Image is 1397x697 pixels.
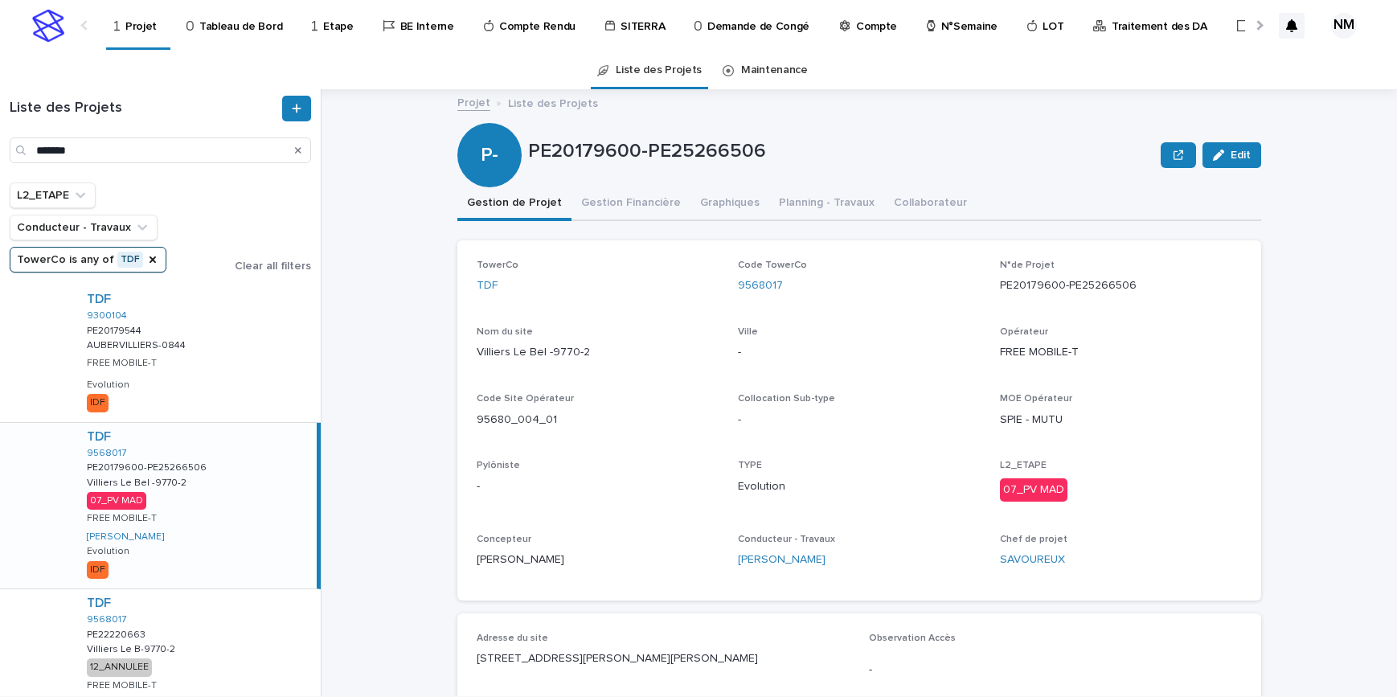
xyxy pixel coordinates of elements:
[738,478,980,495] p: Evolution
[87,459,210,474] p: PE20179600-PE25266506
[87,531,164,543] a: [PERSON_NAME]
[738,551,825,568] a: [PERSON_NAME]
[10,137,311,163] input: Search
[741,51,808,89] a: Maintenance
[1000,478,1067,502] div: 07_PV MAD
[769,187,884,221] button: Planning - Travaux
[477,461,520,470] span: Pylôniste
[1000,260,1055,270] span: N°de Projet
[87,546,129,557] p: Evolution
[477,394,574,404] span: Code Site Opérateur
[87,641,178,655] p: Villiers Le B-9770-2
[528,140,1154,163] p: PE20179600-PE25266506
[738,394,835,404] span: Collocation Sub-type
[87,513,157,524] p: FREE MOBILE-T
[87,614,126,625] a: 9568017
[477,260,518,270] span: TowerCo
[457,92,490,111] a: Projet
[738,461,762,470] span: TYPE
[87,561,109,579] div: IDF
[1231,150,1251,161] span: Edit
[869,662,1242,679] p: -
[1000,461,1047,470] span: L2_ETAPE
[87,474,190,489] p: Villiers Le Bel -9770-2
[477,344,719,361] p: Villiers Le Bel -9770-2
[508,93,598,111] p: Liste des Projets
[477,478,719,495] p: -
[1331,13,1357,39] div: NM
[10,215,158,240] button: Conducteur - Travaux
[477,551,719,568] p: [PERSON_NAME]
[87,379,129,391] p: Evolution
[738,260,807,270] span: Code TowerCo
[1000,327,1048,337] span: Opérateur
[869,633,956,643] span: Observation Accès
[87,358,157,369] p: FREE MOBILE-T
[87,322,145,337] p: PE20179544
[87,448,126,459] a: 9568017
[87,310,127,322] a: 9300104
[87,337,189,351] p: AUBERVILLIERS-0844
[477,327,533,337] span: Nom du site
[477,412,719,428] p: 95680_004_01
[1000,394,1072,404] span: MOE Opérateur
[32,10,64,42] img: stacker-logo-s-only.png
[87,429,111,445] a: TDF
[477,633,548,643] span: Adresse du site
[10,100,279,117] h1: Liste des Projets
[87,292,111,307] a: TDF
[87,680,157,691] p: FREE MOBILE-T
[87,492,146,510] div: 07_PV MAD
[457,187,571,221] button: Gestion de Projet
[738,344,980,361] p: -
[1000,535,1067,544] span: Chef de projet
[738,327,758,337] span: Ville
[87,394,109,412] div: IDF
[457,79,522,166] div: P-
[477,535,531,544] span: Concepteur
[235,260,311,272] span: Clear all filters
[738,535,835,544] span: Conducteur - Travaux
[477,277,498,294] a: TDF
[1000,412,1242,428] p: SPIE - MUTU
[1000,344,1242,361] p: FREE MOBILE-T
[87,596,111,611] a: TDF
[222,260,311,272] button: Clear all filters
[690,187,769,221] button: Graphiques
[10,182,96,208] button: L2_ETAPE
[477,650,850,667] p: [STREET_ADDRESS][PERSON_NAME][PERSON_NAME]
[571,187,690,221] button: Gestion Financière
[1000,551,1065,568] a: SAVOUREUX
[884,187,977,221] button: Collaborateur
[738,277,783,294] a: 9568017
[738,412,980,428] p: -
[87,626,149,641] p: PE22220663
[1000,277,1242,294] p: PE20179600-PE25266506
[1202,142,1261,168] button: Edit
[616,51,702,89] a: Liste des Projets
[87,658,152,676] div: 12_ANNULEE
[10,247,166,273] button: TowerCo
